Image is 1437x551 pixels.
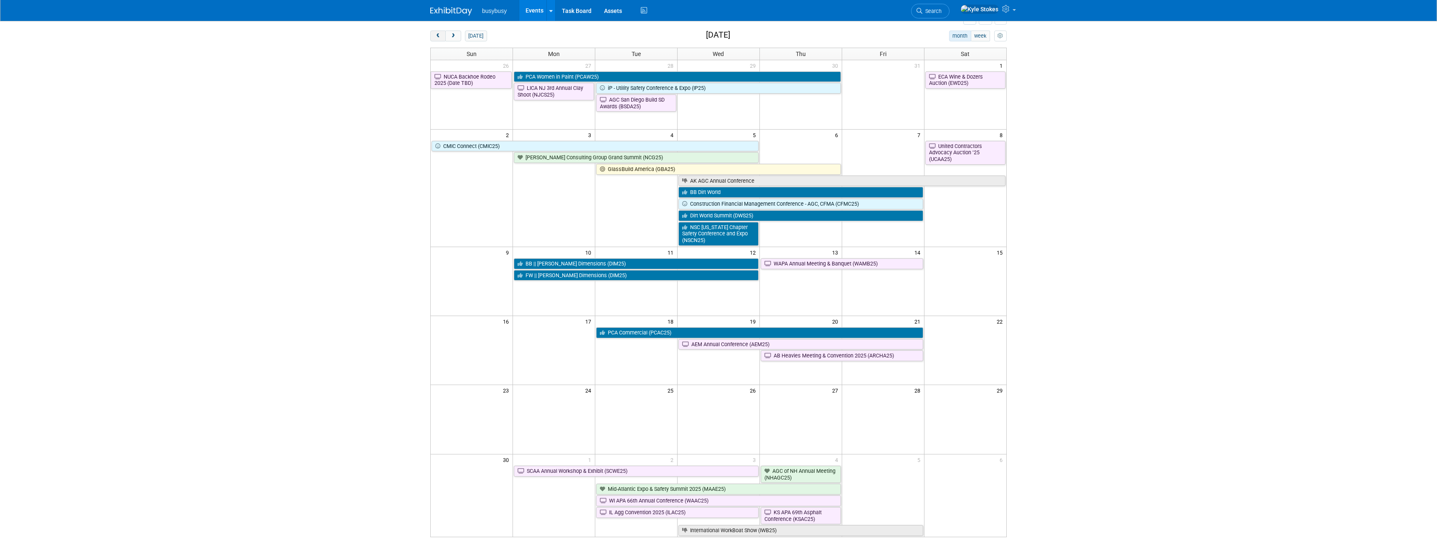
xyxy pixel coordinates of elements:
a: WI APA 66th Annual Conference (WAAC25) [596,495,841,506]
span: 5 [752,130,759,140]
span: 12 [749,247,759,258]
a: FW || [PERSON_NAME] Dimensions (DIM25) [514,270,759,281]
span: 15 [996,247,1006,258]
span: 28 [667,60,677,71]
a: PCA Women in Paint (PCAW25) [514,71,840,82]
span: 13 [831,247,842,258]
a: LICA NJ 3rd Annual Clay Shoot (NJCS25) [514,83,594,100]
span: 16 [502,316,513,327]
a: KS APA 69th Asphalt Conference (KSAC25) [761,507,841,524]
span: 7 [917,130,924,140]
span: 28 [914,385,924,395]
span: Tue [632,51,641,57]
a: WAPA Annual Meeting & Banquet (WAMB25) [761,258,923,269]
a: Search [911,4,950,18]
span: Search [922,8,942,14]
button: myCustomButton [994,31,1007,41]
span: 9 [505,247,513,258]
span: 27 [584,60,595,71]
span: Wed [713,51,724,57]
button: month [949,31,971,41]
a: [PERSON_NAME] Consulting Group Grand Summit (NCG25) [514,152,759,163]
span: 11 [667,247,677,258]
a: GlassBuild America (GBA25) [596,164,841,175]
a: AGC San Diego Build SD Awards (BSDA25) [596,94,676,112]
a: NSC [US_STATE] Chapter Safety Conference and Expo (NSCN25) [678,222,759,246]
span: 26 [749,385,759,395]
span: 20 [831,316,842,327]
span: 19 [749,316,759,327]
span: 26 [502,60,513,71]
span: 10 [584,247,595,258]
span: 18 [667,316,677,327]
span: Sat [961,51,970,57]
span: busybusy [482,8,507,14]
a: NUCA Backhoe Rodeo 2025 (Date TBD) [431,71,512,89]
a: United Contractors Advocacy Auction ’25 (UCAA25) [925,141,1005,165]
span: 17 [584,316,595,327]
button: next [445,31,461,41]
button: [DATE] [465,31,487,41]
span: 5 [917,454,924,465]
span: 29 [749,60,759,71]
span: 30 [502,454,513,465]
span: 6 [999,454,1006,465]
a: Mid-Atlantic Expo & Safety Summit 2025 (MAAE25) [596,484,841,495]
span: 22 [996,316,1006,327]
span: 6 [834,130,842,140]
span: 8 [999,130,1006,140]
a: AGC of NH Annual Meeting (NHAGC25) [761,466,841,483]
img: ExhibitDay [430,7,472,15]
span: 1 [587,454,595,465]
a: iP - Utility Safety Conference & Expo (IP25) [596,83,841,94]
a: AK AGC Annual Conference [678,176,1005,186]
span: 14 [914,247,924,258]
span: 2 [505,130,513,140]
img: Kyle Stokes [960,5,999,14]
a: Dirt World Summit (DWS25) [678,210,923,221]
a: AB Heavies Meeting & Convention 2025 (ARCHA25) [761,350,923,361]
a: SCAA Annual Workshop & Exhibit (SCWE25) [514,466,759,477]
span: 25 [667,385,677,395]
h2: [DATE] [706,31,730,40]
a: Construction Financial Management Conference - AGC, CFMA (CFMC25) [678,199,923,209]
a: BB Dirt World [678,187,923,198]
a: PCA Commercial (PCAC25) [596,327,923,338]
a: IL Agg Convention 2025 (ILAC25) [596,507,759,518]
span: 2 [670,454,677,465]
a: BB || [PERSON_NAME] Dimensions (DIM25) [514,258,759,269]
i: Personalize Calendar [998,33,1003,39]
a: CMIC Connect (CMIC25) [432,141,759,152]
span: 29 [996,385,1006,395]
span: Thu [796,51,806,57]
a: AEM Annual Conference (AEM25) [678,339,923,350]
span: 31 [914,60,924,71]
span: 21 [914,316,924,327]
span: 30 [831,60,842,71]
span: 4 [670,130,677,140]
span: 3 [752,454,759,465]
span: 4 [834,454,842,465]
span: 23 [502,385,513,395]
span: 3 [587,130,595,140]
button: prev [430,31,446,41]
span: 1 [999,60,1006,71]
span: Mon [548,51,560,57]
span: Sun [467,51,477,57]
span: 27 [831,385,842,395]
button: week [971,31,990,41]
span: Fri [880,51,886,57]
span: 24 [584,385,595,395]
a: International WorkBoat Show (IWB25) [678,525,923,536]
a: ECA Wine & Dozers Auction (EWD25) [925,71,1005,89]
